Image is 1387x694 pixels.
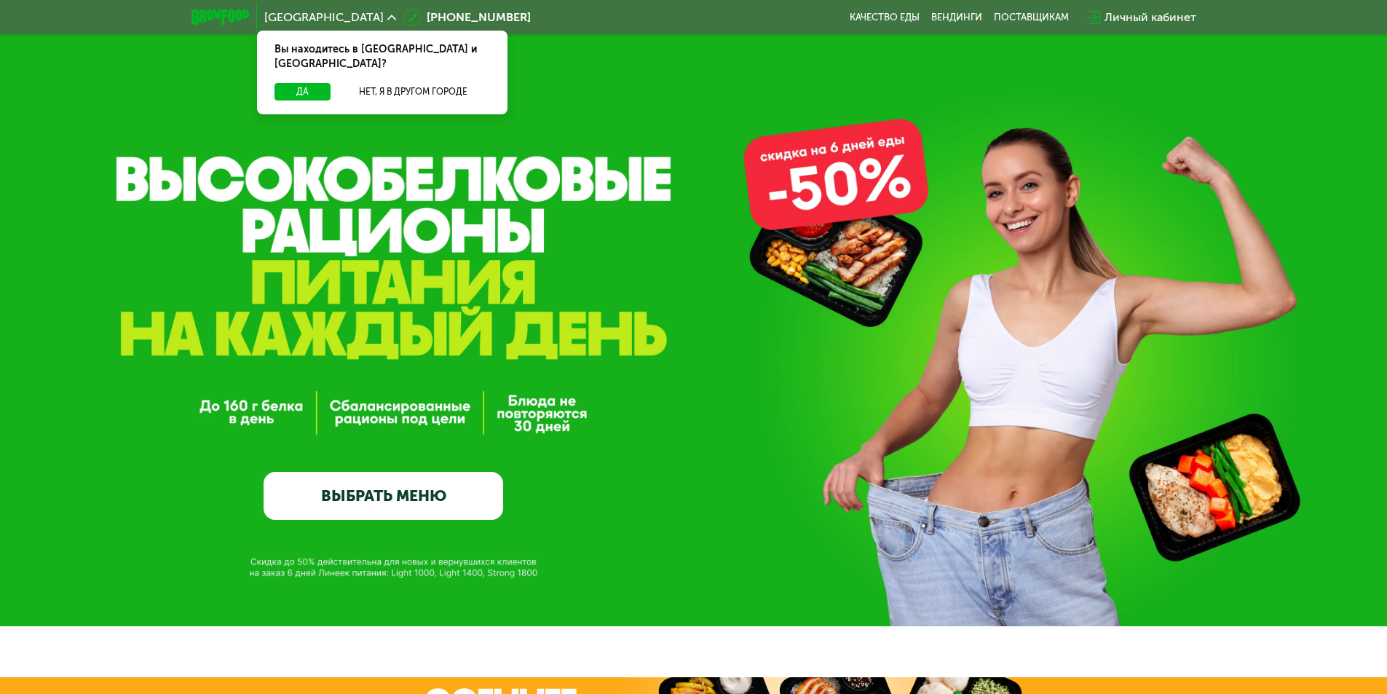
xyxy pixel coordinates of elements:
[850,12,920,23] a: Качество еды
[1105,9,1196,26] div: Личный кабинет
[274,83,331,100] button: Да
[403,9,531,26] a: [PHONE_NUMBER]
[931,12,982,23] a: Вендинги
[994,12,1069,23] div: поставщикам
[336,83,490,100] button: Нет, я в другом городе
[264,472,503,520] a: ВЫБРАТЬ МЕНЮ
[257,31,507,83] div: Вы находитесь в [GEOGRAPHIC_DATA] и [GEOGRAPHIC_DATA]?
[264,12,384,23] span: [GEOGRAPHIC_DATA]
